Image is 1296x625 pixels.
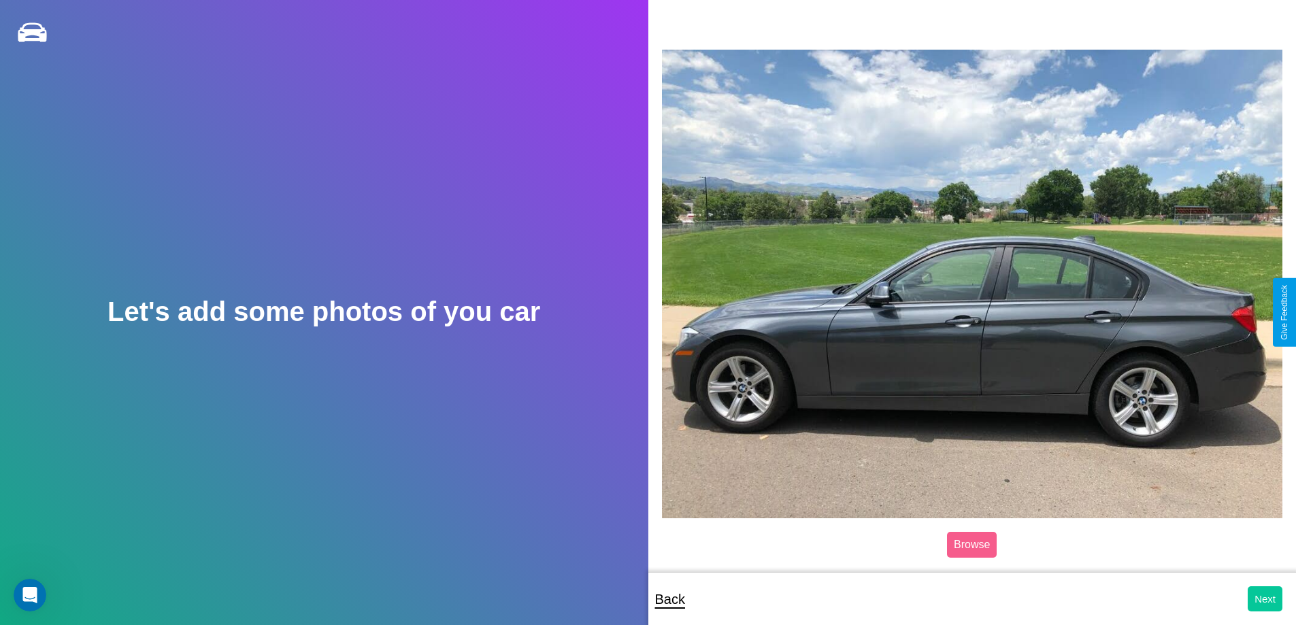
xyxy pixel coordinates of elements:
[1248,586,1282,611] button: Next
[14,579,46,611] iframe: Intercom live chat
[107,297,540,327] h2: Let's add some photos of you car
[655,587,685,611] p: Back
[947,532,997,558] label: Browse
[662,50,1283,518] img: posted
[1280,285,1289,340] div: Give Feedback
